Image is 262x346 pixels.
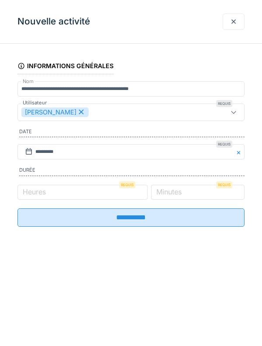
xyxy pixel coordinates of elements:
label: Minutes [155,187,183,197]
label: Date [19,128,245,138]
label: Utilisateur [21,99,48,107]
div: Requis [216,141,232,148]
div: [PERSON_NAME] [21,107,89,117]
div: Requis [216,181,232,188]
h3: Nouvelle activité [17,16,90,27]
label: Heures [21,187,48,197]
label: Nom [21,78,35,85]
div: Requis [216,100,232,107]
div: Informations générales [17,59,114,74]
div: Requis [119,181,135,188]
label: Durée [19,166,245,176]
button: Close [235,144,245,159]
